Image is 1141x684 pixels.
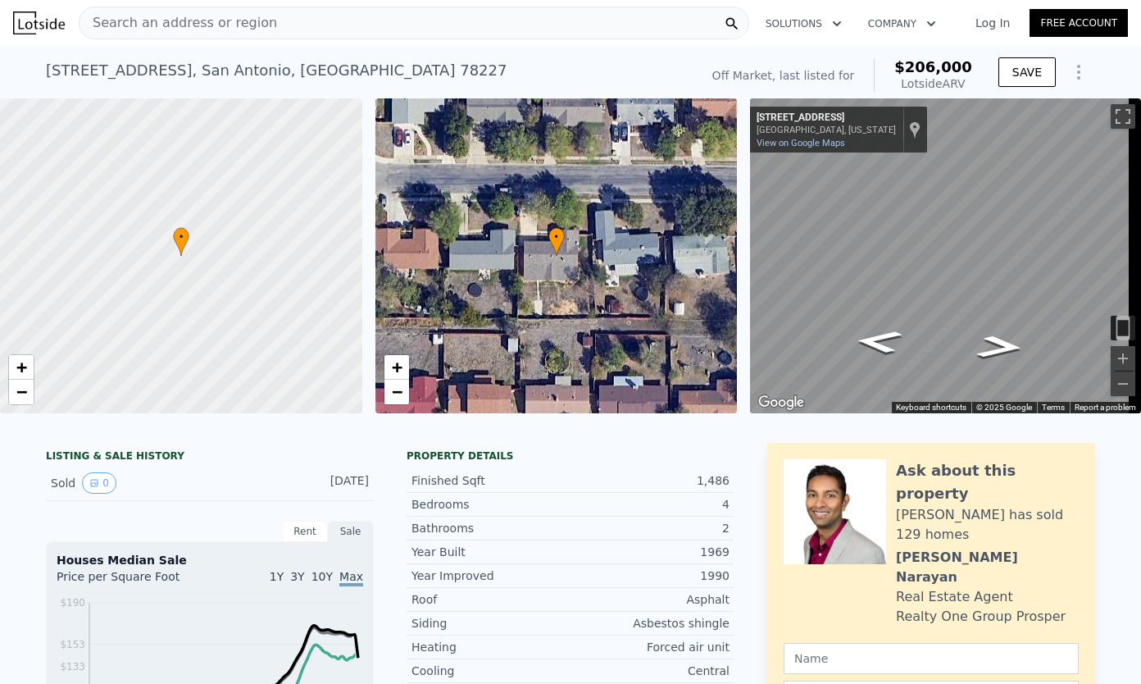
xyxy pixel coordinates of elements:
[548,227,565,256] div: •
[976,403,1032,412] span: © 2025 Google
[894,75,972,92] div: Lotside ARV
[282,521,328,542] div: Rent
[411,663,570,679] div: Cooling
[339,570,363,586] span: Max
[570,472,730,489] div: 1,486
[757,112,896,125] div: [STREET_ADDRESS]
[896,459,1079,505] div: Ask about this property
[570,663,730,679] div: Central
[570,568,730,584] div: 1990
[57,568,210,595] div: Price per Square Foot
[1042,403,1065,412] a: Terms (opens in new tab)
[13,11,65,34] img: Lotside
[46,449,374,466] div: LISTING & SALE HISTORY
[855,9,949,39] button: Company
[57,552,363,568] div: Houses Median Sale
[896,505,1079,545] div: [PERSON_NAME] has sold 129 homes
[384,380,409,404] a: Zoom out
[1030,9,1128,37] a: Free Account
[384,355,409,380] a: Zoom in
[757,125,896,135] div: [GEOGRAPHIC_DATA], [US_STATE]
[1111,316,1135,340] button: Toggle motion tracking
[757,138,845,148] a: View on Google Maps
[712,67,855,84] div: Off Market, last listed for
[60,639,85,650] tspan: $153
[411,591,570,608] div: Roof
[1075,403,1136,412] a: Report a problem
[548,230,565,244] span: •
[16,381,27,402] span: −
[750,98,1141,413] div: Street View
[60,661,85,673] tspan: $133
[957,330,1043,364] path: Go West, Meadow Glade Dr
[570,639,730,655] div: Forced air unit
[391,357,402,377] span: +
[411,544,570,560] div: Year Built
[411,639,570,655] div: Heating
[80,13,277,33] span: Search an address or region
[411,615,570,632] div: Siding
[909,121,921,139] a: Show location on map
[570,496,730,513] div: 4
[570,615,730,632] div: Asbestos shingle
[411,472,570,489] div: Finished Sqft
[9,380,34,404] a: Zoom out
[9,355,34,380] a: Zoom in
[750,98,1141,413] div: Map
[570,544,730,560] div: 1969
[173,230,189,244] span: •
[752,9,855,39] button: Solutions
[46,59,507,82] div: [STREET_ADDRESS] , San Antonio , [GEOGRAPHIC_DATA] 78227
[956,15,1030,31] a: Log In
[311,570,333,583] span: 10Y
[16,357,27,377] span: +
[1111,104,1135,129] button: Toggle fullscreen view
[411,496,570,513] div: Bedrooms
[896,548,1079,587] div: [PERSON_NAME] Narayan
[1111,372,1135,396] button: Zoom out
[173,227,189,256] div: •
[391,381,402,402] span: −
[570,520,730,536] div: 2
[328,521,374,542] div: Sale
[60,597,85,609] tspan: $190
[784,643,1079,674] input: Name
[1062,56,1095,89] button: Show Options
[894,58,972,75] span: $206,000
[896,607,1066,627] div: Realty One Group Prosper
[835,325,922,359] path: Go East, Meadow Glade Dr
[411,520,570,536] div: Bathrooms
[290,570,304,583] span: 3Y
[570,591,730,608] div: Asphalt
[754,392,808,413] img: Google
[407,449,734,463] div: Property details
[51,472,197,494] div: Sold
[411,568,570,584] div: Year Improved
[896,587,1013,607] div: Real Estate Agent
[82,472,116,494] button: View historical data
[270,570,284,583] span: 1Y
[896,402,966,413] button: Keyboard shortcuts
[754,392,808,413] a: Open this area in Google Maps (opens a new window)
[1111,346,1135,371] button: Zoom in
[296,472,369,494] div: [DATE]
[998,57,1056,87] button: SAVE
